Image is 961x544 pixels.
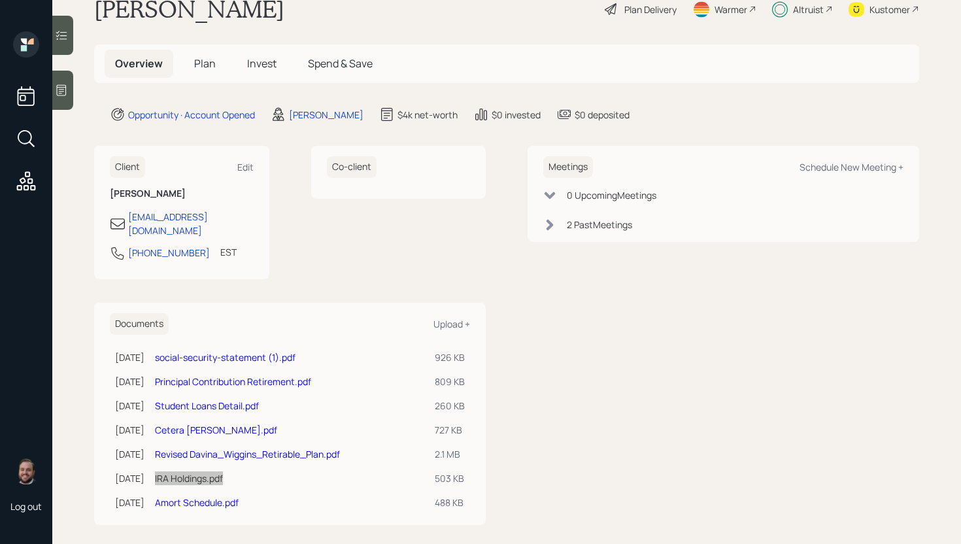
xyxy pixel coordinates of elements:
[435,423,465,437] div: 727 KB
[128,246,210,260] div: [PHONE_NUMBER]
[155,472,223,484] a: IRA Holdings.pdf
[155,448,340,460] a: Revised Davina_Wiggins_Retirable_Plan.pdf
[800,161,903,173] div: Schedule New Meeting +
[155,496,239,509] a: Amort Schedule.pdf
[308,56,373,71] span: Spend & Save
[220,245,237,259] div: EST
[110,313,169,335] h6: Documents
[115,375,144,388] div: [DATE]
[435,471,465,485] div: 503 KB
[543,156,593,178] h6: Meetings
[155,351,295,364] a: social-security-statement (1).pdf
[115,399,144,413] div: [DATE]
[128,108,255,122] div: Opportunity · Account Opened
[435,350,465,364] div: 926 KB
[13,458,39,484] img: james-distasi-headshot.png
[128,210,254,237] div: [EMAIL_ADDRESS][DOMAIN_NAME]
[435,375,465,388] div: 809 KB
[435,496,465,509] div: 488 KB
[492,108,541,122] div: $0 invested
[397,108,458,122] div: $4k net-worth
[110,188,254,199] h6: [PERSON_NAME]
[327,156,377,178] h6: Co-client
[10,500,42,513] div: Log out
[567,188,656,202] div: 0 Upcoming Meeting s
[115,56,163,71] span: Overview
[115,471,144,485] div: [DATE]
[433,318,470,330] div: Upload +
[289,108,363,122] div: [PERSON_NAME]
[869,3,910,16] div: Kustomer
[115,496,144,509] div: [DATE]
[435,447,465,461] div: 2.1 MB
[115,423,144,437] div: [DATE]
[575,108,630,122] div: $0 deposited
[115,350,144,364] div: [DATE]
[793,3,824,16] div: Altruist
[155,399,259,412] a: Student Loans Detail.pdf
[435,399,465,413] div: 260 KB
[155,375,311,388] a: Principal Contribution Retirement.pdf
[237,161,254,173] div: Edit
[715,3,747,16] div: Warmer
[110,156,145,178] h6: Client
[155,424,277,436] a: Cetera [PERSON_NAME].pdf
[115,447,144,461] div: [DATE]
[247,56,277,71] span: Invest
[194,56,216,71] span: Plan
[567,218,632,231] div: 2 Past Meeting s
[624,3,677,16] div: Plan Delivery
